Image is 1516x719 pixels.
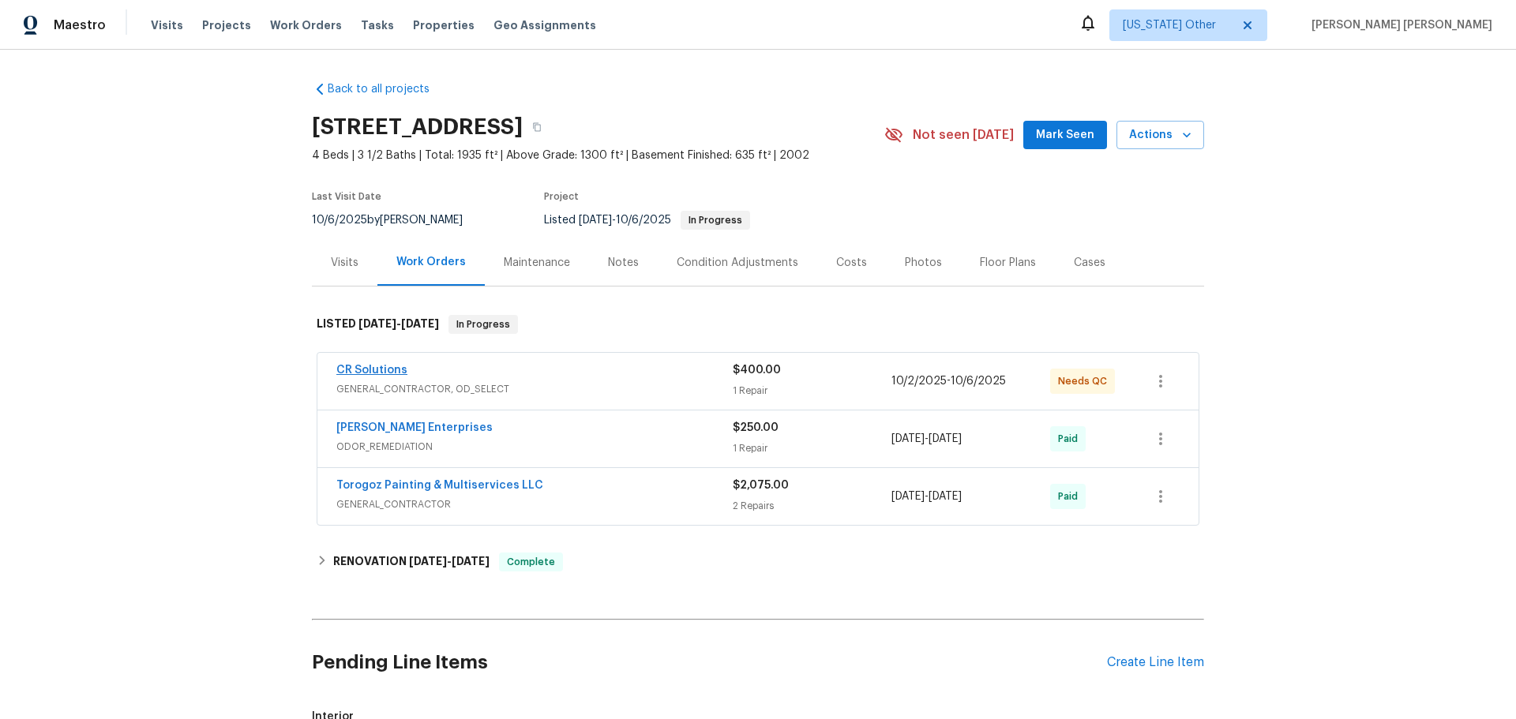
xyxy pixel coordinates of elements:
div: 2 Repairs [733,498,891,514]
span: [DATE] [929,491,962,502]
div: Work Orders [396,254,466,270]
span: In Progress [682,215,749,225]
div: Photos [905,255,942,271]
div: LISTED [DATE]-[DATE]In Progress [312,299,1204,350]
span: - [409,556,490,567]
span: ODOR_REMEDIATION [336,439,733,455]
button: Mark Seen [1023,121,1107,150]
a: Torogoz Painting & Multiservices LLC [336,480,543,491]
a: CR Solutions [336,365,407,376]
span: GENERAL_CONTRACTOR, OD_SELECT [336,381,733,397]
span: Mark Seen [1036,125,1094,145]
div: Notes [608,255,639,271]
h6: LISTED [317,315,439,334]
span: [DATE] [891,433,925,444]
span: Visits [151,17,183,33]
span: $250.00 [733,422,779,433]
span: Work Orders [270,17,342,33]
span: [DATE] [929,433,962,444]
div: Cases [1074,255,1105,271]
span: [DATE] [358,318,396,329]
span: [DATE] [401,318,439,329]
span: Paid [1058,431,1084,447]
span: Needs QC [1058,373,1113,389]
span: [DATE] [452,556,490,567]
span: - [358,318,439,329]
span: 4 Beds | 3 1/2 Baths | Total: 1935 ft² | Above Grade: 1300 ft² | Basement Finished: 635 ft² | 2002 [312,148,884,163]
div: 1 Repair [733,440,891,456]
div: 1 Repair [733,383,891,399]
span: Not seen [DATE] [913,127,1014,143]
span: $400.00 [733,365,781,376]
span: GENERAL_CONTRACTOR [336,496,733,512]
span: - [891,489,962,504]
span: - [891,431,962,447]
span: [US_STATE] Other [1123,17,1231,33]
a: Back to all projects [312,81,463,97]
div: by [PERSON_NAME] [312,211,482,230]
span: 10/6/2025 [312,215,367,226]
div: Create Line Item [1107,655,1204,670]
span: [PERSON_NAME] [PERSON_NAME] [1305,17,1492,33]
span: 10/6/2025 [951,376,1006,387]
div: RENOVATION [DATE]-[DATE]Complete [312,543,1204,581]
span: Projects [202,17,251,33]
h2: [STREET_ADDRESS] [312,119,523,135]
h2: Pending Line Items [312,626,1107,699]
button: Copy Address [523,113,551,141]
div: Floor Plans [980,255,1036,271]
span: [DATE] [579,215,612,226]
h6: RENOVATION [333,552,490,571]
span: Properties [413,17,475,33]
span: Actions [1129,125,1191,145]
div: Maintenance [504,255,570,271]
button: Actions [1116,121,1204,150]
span: Last Visit Date [312,192,381,201]
div: Costs [836,255,867,271]
span: Geo Assignments [493,17,596,33]
span: 10/6/2025 [616,215,671,226]
span: Maestro [54,17,106,33]
a: [PERSON_NAME] Enterprises [336,422,493,433]
span: Project [544,192,579,201]
span: [DATE] [409,556,447,567]
span: $2,075.00 [733,480,789,491]
span: Tasks [361,20,394,31]
span: Paid [1058,489,1084,504]
span: - [579,215,671,226]
div: Condition Adjustments [677,255,798,271]
span: 10/2/2025 [891,376,947,387]
span: - [891,373,1006,389]
span: Complete [501,554,561,570]
div: Visits [331,255,358,271]
span: Listed [544,215,750,226]
span: [DATE] [891,491,925,502]
span: In Progress [450,316,516,332]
